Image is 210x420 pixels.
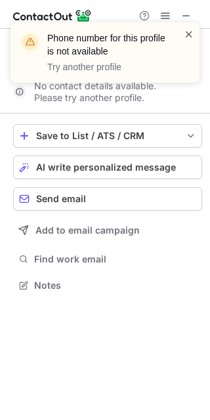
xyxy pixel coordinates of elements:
img: ContactOut v5.3.10 [13,8,92,24]
button: Find work email [13,250,202,268]
span: AI write personalized message [36,162,176,173]
span: Find work email [34,253,197,265]
span: Notes [34,280,197,291]
button: Add to email campaign [13,219,202,242]
div: Save to List / ATS / CRM [36,131,179,141]
button: Notes [13,276,202,295]
button: save-profile-one-click [13,124,202,148]
span: Send email [36,194,86,204]
span: Add to email campaign [35,225,140,236]
p: Try another profile [47,60,168,73]
button: Send email [13,187,202,211]
button: AI write personalized message [13,156,202,179]
header: Phone number for this profile is not available [47,31,168,58]
img: warning [20,31,41,52]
